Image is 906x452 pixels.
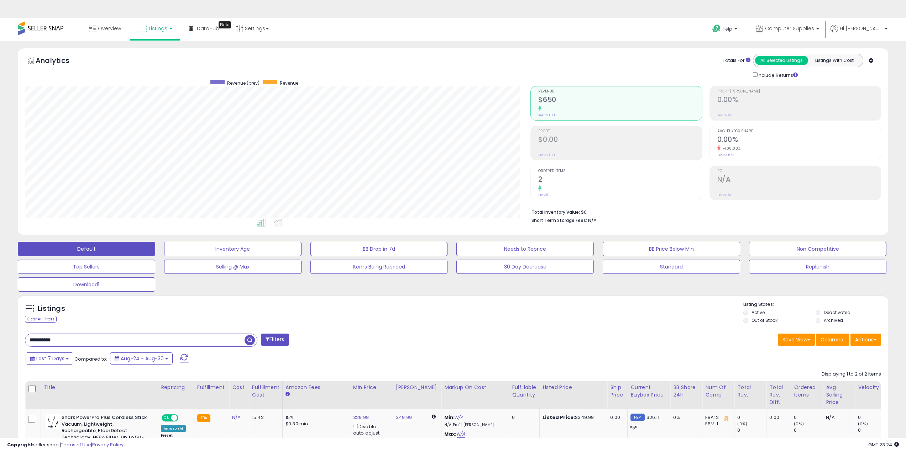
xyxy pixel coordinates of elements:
[765,25,814,32] span: Computer Supplies
[858,384,884,391] div: Velocity
[750,18,824,41] a: Computer Supplies
[162,415,171,421] span: ON
[538,193,548,197] small: Prev: 0
[161,425,186,432] div: Amazon AI
[18,277,155,292] button: Download1
[858,421,868,427] small: (0%)
[197,25,219,32] span: DataHub
[44,384,155,391] div: Title
[538,169,702,173] span: Ordered Items
[184,18,225,39] a: DataHub
[858,414,887,421] div: 0
[38,304,65,314] h5: Listings
[630,384,667,399] div: Current Buybox Price
[824,309,850,315] label: Deactivated
[252,384,279,399] div: Fulfillment Cost
[444,414,455,421] b: Min:
[673,384,699,399] div: BB Share 24h.
[822,371,881,378] div: Displaying 1 to 2 of 2 items
[831,25,887,41] a: Hi [PERSON_NAME]
[512,384,536,399] div: Fulfillable Quantity
[717,153,734,157] small: Prev: 3.57%
[353,422,387,443] div: Disable auto adjust min
[543,414,602,421] div: $349.99
[25,316,57,323] div: Clear All Filters
[46,414,60,429] img: 31G7tRcIwwL._SL40_.jpg
[232,414,241,421] a: N/A
[231,18,274,39] a: Settings
[432,414,436,419] i: Calculated using Dynamic Max Price.
[353,414,369,421] a: 329.99
[18,242,155,256] button: Default
[588,217,597,224] span: N/A
[538,135,702,145] h2: $0.00
[164,242,302,256] button: Inventory Age
[721,146,741,151] small: -100.00%
[737,427,766,434] div: 0
[826,414,849,421] div: N/A
[610,384,624,399] div: Ship Price
[197,384,226,391] div: Fulfillment
[751,317,777,323] label: Out of Stock
[538,90,702,94] span: Revenue
[232,384,246,391] div: Cost
[310,242,448,256] button: BB Drop in 7d
[132,18,178,39] a: Listings
[794,421,804,427] small: (0%)
[751,309,765,315] label: Active
[18,260,155,274] button: Top Sellers
[92,441,124,448] a: Privacy Policy
[531,217,587,223] b: Short Term Storage Fees:
[161,384,191,391] div: Repricing
[310,260,448,274] button: Items Being Repriced
[723,26,732,32] span: Help
[149,25,167,32] span: Listings
[84,18,126,39] a: Overview
[737,384,763,399] div: Total Rev.
[717,129,881,133] span: Avg. Buybox Share
[712,24,721,33] i: Get Help
[538,175,702,185] h2: 2
[769,414,785,421] div: 0.00
[444,384,506,391] div: Markup on Cost
[707,19,744,41] a: Help
[705,421,729,427] div: FBM: 1
[161,433,189,449] div: Preset:
[36,55,83,67] h5: Analytics
[396,414,412,421] a: 349.99
[769,384,788,406] div: Total Rev. Diff.
[850,334,881,346] button: Actions
[227,80,260,86] span: Revenue (prev)
[749,242,886,256] button: Non Competitive
[717,175,881,185] h2: N/A
[646,414,659,421] span: 326.11
[280,80,298,86] span: Revenue
[286,384,347,391] div: Amazon Fees
[749,260,886,274] button: Replenish
[7,442,124,448] div: seller snap | |
[794,427,823,434] div: 0
[441,381,509,409] th: The percentage added to the cost of goods (COGS) that forms the calculator for Min & Max prices.
[794,384,820,399] div: Ordered Items
[717,193,731,197] small: Prev: N/A
[7,441,33,448] strong: Copyright
[743,301,888,308] p: Listing States:
[755,56,808,65] button: All Selected Listings
[603,242,740,256] button: BB Price Below Min
[396,384,438,391] div: [PERSON_NAME]
[778,334,815,346] button: Save View
[705,414,729,421] div: FBA: 2
[826,384,852,406] div: Avg Selling Price
[858,427,887,434] div: 0
[531,209,580,215] b: Total Inventory Value:
[538,129,702,133] span: Profit
[737,414,766,421] div: 0
[286,391,290,398] small: Amazon Fees.
[705,384,731,399] div: Num of Comp.
[286,414,345,421] div: 15%
[543,414,575,421] b: Listed Price:
[538,153,555,157] small: Prev: $0.00
[531,207,876,216] li: $0
[717,90,881,94] span: Profit [PERSON_NAME]
[456,260,594,274] button: 30 Day Decrease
